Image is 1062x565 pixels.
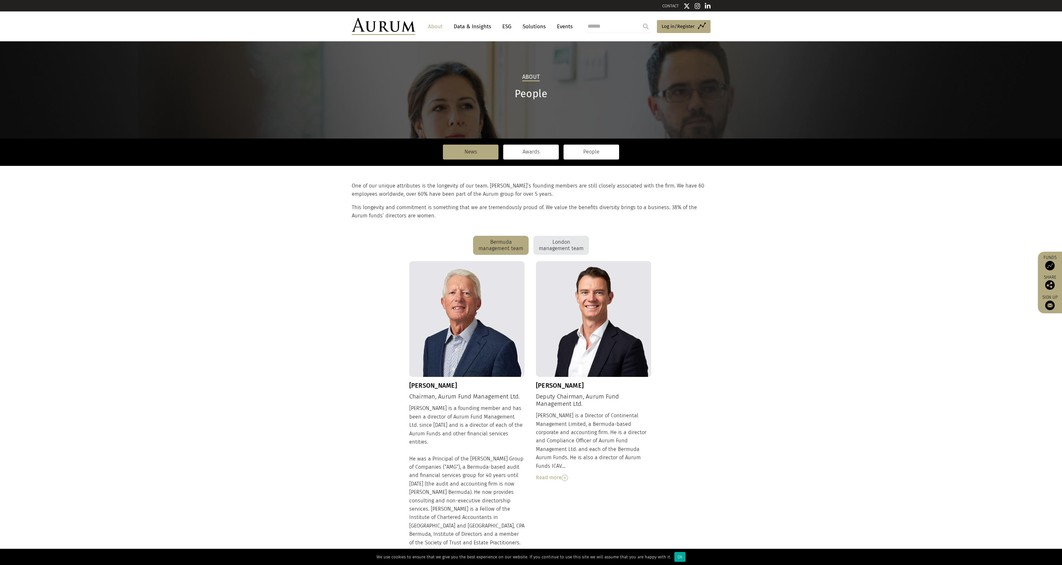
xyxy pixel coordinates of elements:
h3: [PERSON_NAME] [536,382,651,389]
div: Read more [536,473,651,482]
div: Ok [674,552,685,562]
a: Funds [1041,255,1059,270]
a: CONTACT [662,3,679,8]
img: Linkedin icon [705,3,711,9]
img: Access Funds [1045,261,1055,270]
div: Share [1041,275,1059,290]
a: News [443,145,498,159]
input: Submit [639,20,652,33]
a: About [425,21,446,32]
img: Aurum [352,18,415,35]
span: Log in/Register [662,23,695,30]
img: Sign up to our newsletter [1045,301,1055,310]
img: Twitter icon [684,3,690,9]
img: Instagram icon [695,3,700,9]
img: Read More [562,475,568,481]
a: Data & Insights [451,21,494,32]
h4: Chairman, Aurum Fund Management Ltd. [409,393,525,400]
a: People [564,145,619,159]
a: Solutions [519,21,549,32]
div: [PERSON_NAME] is a founding member and has been a director of Aurum Fund Management Ltd. since [D... [409,404,525,558]
div: London management team [533,236,589,255]
a: ESG [499,21,515,32]
div: [PERSON_NAME] is a Director of Continental Management Limited, a Bermuda-based corporate and acco... [536,412,651,482]
a: Awards [503,145,559,159]
a: Events [554,21,573,32]
p: One of our unique attributes is the longevity of our team. [PERSON_NAME]’s founding members are s... [352,182,709,199]
h4: Deputy Chairman, Aurum Fund Management Ltd. [536,393,651,408]
p: This longevity and commitment is something that we are tremendously proud of. We value the benefi... [352,203,709,220]
h3: [PERSON_NAME] [409,382,525,389]
h1: People [352,88,711,100]
a: Sign up [1041,295,1059,310]
div: Bermuda management team [473,236,529,255]
h2: About [522,74,540,81]
a: Log in/Register [657,20,711,33]
img: Share this post [1045,280,1055,290]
